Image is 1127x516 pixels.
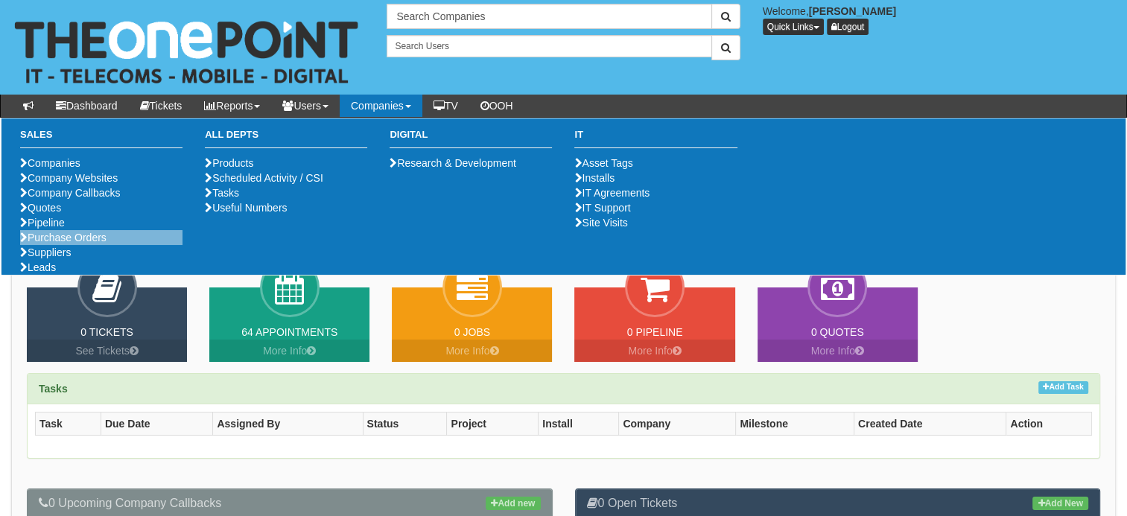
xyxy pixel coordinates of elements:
a: Scheduled Activity / CSI [205,172,323,184]
h3: IT [574,130,737,148]
a: Reports [193,95,271,117]
a: Suppliers [20,246,71,258]
a: 0 Quotes [811,326,864,338]
th: Action [1006,413,1092,436]
a: Dashboard [45,95,129,117]
a: Company Callbacks [20,187,121,199]
a: Tickets [129,95,194,117]
a: 0 Jobs [454,326,490,338]
a: OOH [469,95,524,117]
th: Milestone [736,413,854,436]
a: Installs [574,172,615,184]
a: Add Task [1038,381,1088,394]
a: Companies [20,157,80,169]
a: Products [205,157,253,169]
h3: 0 Upcoming Company Callbacks [39,497,541,510]
th: Due Date [101,413,213,436]
th: Status [363,413,447,436]
a: Quotes [20,202,61,214]
a: Companies [340,95,422,117]
a: 64 Appointments [241,326,337,338]
h3: Sales [20,130,182,148]
a: More Info [758,340,918,362]
a: Logout [827,19,869,35]
th: Assigned By [213,413,363,436]
a: Add new [486,497,540,510]
a: Add New [1032,497,1088,510]
a: Users [271,95,340,117]
a: More Info [209,340,369,362]
a: See Tickets [27,340,187,362]
a: More Info [392,340,552,362]
a: Leads [20,261,56,273]
a: IT Agreements [574,187,650,199]
h3: 0 Open Tickets [587,497,1089,510]
th: Install [539,413,619,436]
a: Purchase Orders [20,232,107,243]
button: Quick Links [763,19,824,35]
a: More Info [574,340,734,362]
div: Welcome, [752,4,1127,35]
th: Project [447,413,539,436]
a: Site Visits [574,217,627,229]
a: Research & Development [390,157,516,169]
a: 0 Tickets [80,326,133,338]
h3: All Depts [205,130,367,148]
a: Useful Numbers [205,202,287,214]
a: Company Websites [20,172,118,184]
input: Search Users [387,35,711,57]
a: 0 Pipeline [627,326,683,338]
input: Search Companies [387,4,711,29]
a: TV [422,95,469,117]
strong: Tasks [39,383,68,395]
th: Created Date [854,413,1006,436]
a: Asset Tags [574,157,632,169]
th: Task [36,413,101,436]
b: [PERSON_NAME] [809,5,896,17]
th: Company [619,413,736,436]
a: IT Support [574,202,630,214]
h3: Digital [390,130,552,148]
a: Pipeline [20,217,65,229]
a: Tasks [205,187,239,199]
